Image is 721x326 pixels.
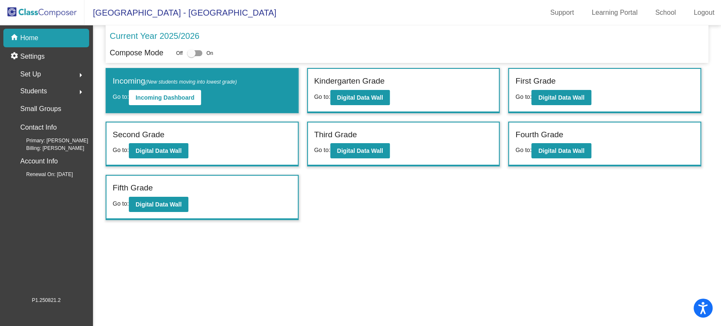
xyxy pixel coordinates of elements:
span: Go to: [515,147,531,153]
span: Go to: [314,147,330,153]
p: Current Year 2025/2026 [110,30,199,42]
mat-icon: settings [10,52,20,62]
label: Kindergarten Grade [314,75,385,87]
b: Incoming Dashboard [136,94,194,101]
p: Compose Mode [110,47,163,59]
span: Set Up [20,68,41,80]
label: Fourth Grade [515,129,563,141]
b: Digital Data Wall [136,201,182,208]
button: Digital Data Wall [330,90,390,105]
span: Off [176,49,183,57]
span: Students [20,85,47,97]
label: Second Grade [113,129,165,141]
label: Incoming [113,75,237,87]
a: Support [544,6,581,19]
b: Digital Data Wall [538,147,584,154]
button: Digital Data Wall [129,197,188,212]
a: Learning Portal [585,6,645,19]
mat-icon: arrow_right [76,87,86,97]
p: Contact Info [20,122,57,133]
b: Digital Data Wall [538,94,584,101]
span: Primary: [PERSON_NAME] [13,137,88,144]
b: Digital Data Wall [136,147,182,154]
span: On [207,49,213,57]
button: Digital Data Wall [531,143,591,158]
span: Billing: [PERSON_NAME] [13,144,84,152]
button: Digital Data Wall [129,143,188,158]
p: Small Groups [20,103,61,115]
a: School [648,6,683,19]
span: Go to: [113,200,129,207]
button: Digital Data Wall [330,143,390,158]
b: Digital Data Wall [337,94,383,101]
mat-icon: arrow_right [76,70,86,80]
span: (New students moving into lowest grade) [145,79,237,85]
mat-icon: home [10,33,20,43]
label: Fifth Grade [113,182,153,194]
b: Digital Data Wall [337,147,383,154]
a: Logout [687,6,721,19]
span: Go to: [113,93,129,100]
button: Digital Data Wall [531,90,591,105]
span: Go to: [113,147,129,153]
button: Incoming Dashboard [129,90,201,105]
span: Go to: [515,93,531,100]
p: Settings [20,52,45,62]
label: First Grade [515,75,555,87]
p: Account Info [20,155,58,167]
span: Renewal On: [DATE] [13,171,73,178]
p: Home [20,33,38,43]
span: [GEOGRAPHIC_DATA] - [GEOGRAPHIC_DATA] [84,6,276,19]
label: Third Grade [314,129,357,141]
span: Go to: [314,93,330,100]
